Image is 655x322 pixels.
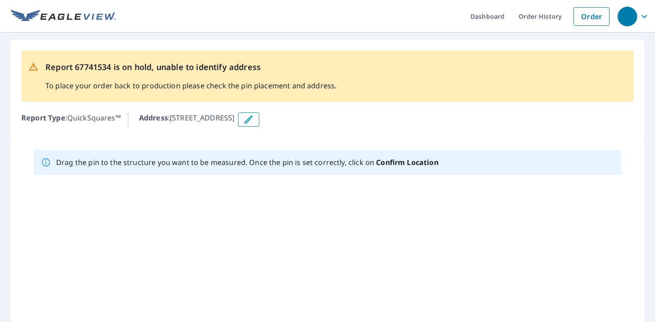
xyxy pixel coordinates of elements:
[573,7,610,26] a: Order
[376,157,438,167] b: Confirm Location
[139,113,168,123] b: Address
[56,157,438,168] p: Drag the pin to the structure you want to be measured. Once the pin is set correctly, click on
[139,112,235,127] p: : [STREET_ADDRESS]
[11,10,116,23] img: EV Logo
[21,113,65,123] b: Report Type
[45,61,336,73] p: Report 67741534 is on hold, unable to identify address
[21,112,121,127] p: : QuickSquares™
[45,80,336,91] p: To place your order back to production please check the pin placement and address.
